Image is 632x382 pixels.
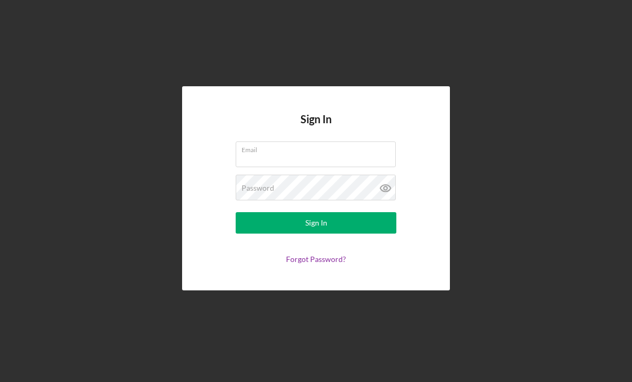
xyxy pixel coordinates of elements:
label: Email [242,142,396,154]
a: Forgot Password? [286,254,346,264]
label: Password [242,184,274,192]
button: Sign In [236,212,396,234]
div: Sign In [305,212,327,234]
h4: Sign In [300,113,332,141]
